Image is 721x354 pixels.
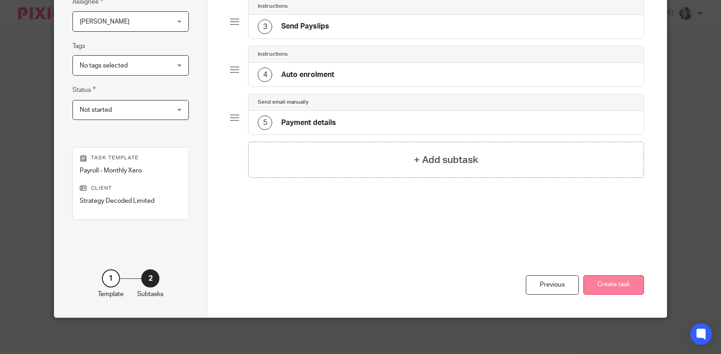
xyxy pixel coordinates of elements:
h4: + Add subtask [414,153,478,167]
p: Task template [80,154,182,162]
div: 1 [102,269,120,287]
p: Subtasks [137,290,163,299]
div: 3 [258,19,272,34]
div: 2 [141,269,159,287]
h4: Send Payslips [281,22,329,31]
div: 5 [258,115,272,130]
p: Template [98,290,124,299]
div: Previous [526,275,579,295]
span: No tags selected [80,62,128,69]
h4: Auto enrolment [281,70,334,80]
label: Tags [72,42,85,51]
div: 4 [258,67,272,82]
h4: Send email manually [258,99,308,106]
p: Client [80,185,182,192]
h4: Instructions [258,51,288,58]
p: Payroll - Monthly Xero [80,166,182,175]
span: [PERSON_NAME] [80,19,130,25]
p: Strategy Decoded Limited [80,196,182,206]
button: Create task [583,275,644,295]
span: Not started [80,107,112,113]
h4: Instructions [258,3,288,10]
h4: Payment details [281,118,336,128]
label: Status [72,85,96,95]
